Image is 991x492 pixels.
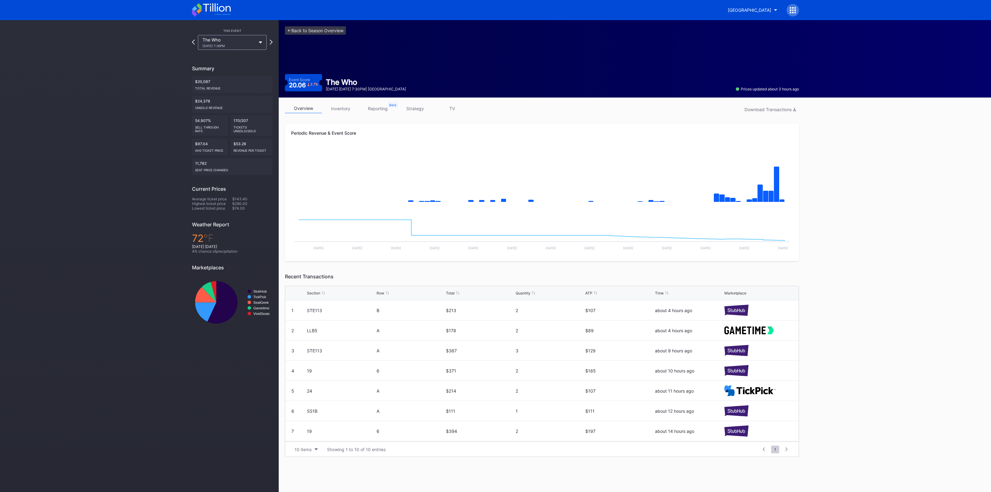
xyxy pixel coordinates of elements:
[434,104,471,113] a: TV
[192,201,232,206] div: Highest ticket price
[446,388,514,394] div: $214
[192,65,273,72] div: Summary
[516,368,584,373] div: 2
[585,348,653,353] div: $129
[585,328,653,333] div: $89
[307,348,375,353] div: STE113
[291,368,294,373] div: 4
[507,246,517,250] text: [DATE]
[724,305,749,316] img: stubHub.svg
[516,291,530,295] div: Quantity
[744,107,796,112] div: Download Transactions
[446,348,514,353] div: $387
[701,246,711,250] text: [DATE]
[623,246,633,250] text: [DATE]
[307,368,375,373] div: 19
[468,246,478,250] text: [DATE]
[192,197,232,201] div: Average ticket price
[739,246,749,250] text: [DATE]
[291,408,294,414] div: 6
[377,291,384,295] div: Row
[307,388,375,394] div: 24
[230,115,273,136] div: 170/207
[446,429,514,434] div: $394
[585,388,653,394] div: $107
[723,4,782,16] button: [GEOGRAPHIC_DATA]
[310,83,318,86] div: 2.7 %
[192,115,228,136] div: 54.907%
[377,408,445,414] div: A
[192,186,273,192] div: Current Prices
[195,103,269,110] div: Unsold Revenue
[313,246,324,250] text: [DATE]
[446,291,455,295] div: Total
[192,232,273,244] div: 72
[516,388,584,394] div: 2
[322,104,359,113] a: inventory
[724,365,749,376] img: stubHub.svg
[291,429,294,434] div: 7
[195,146,225,152] div: Avg ticket price
[655,348,723,353] div: about 9 hours ago
[230,138,273,155] div: $53.28
[584,246,595,250] text: [DATE]
[295,447,312,452] div: 10 items
[232,197,273,201] div: $143.40
[234,146,270,152] div: Revenue per ticket
[377,328,445,333] div: A
[285,26,346,35] a: <-Back to Season Overview
[585,408,653,414] div: $111
[446,308,514,313] div: $213
[655,328,723,333] div: about 4 hours ago
[203,232,214,244] span: ℉
[655,308,723,313] div: about 4 hours ago
[655,388,723,394] div: about 11 hours ago
[377,429,445,434] div: 6
[446,408,514,414] div: $111
[203,37,256,48] div: The Who
[291,388,294,394] div: 5
[253,290,267,293] text: StubHub
[253,301,269,304] text: SeatGeek
[192,29,273,33] div: This Event
[192,76,273,93] div: $20,087
[585,291,592,295] div: ATP
[291,308,294,313] div: 1
[430,246,440,250] text: [DATE]
[377,388,445,394] div: A
[192,275,273,329] svg: Chart title
[307,291,320,295] div: Section
[307,328,375,333] div: LLB5
[585,368,653,373] div: $185
[192,206,232,211] div: Lowest ticket price
[307,308,375,313] div: STE113
[289,77,310,82] div: Event Score
[307,408,375,414] div: SS1B
[291,348,294,353] div: 3
[516,308,584,313] div: 2
[253,295,266,299] text: TickPick
[655,368,723,373] div: about 10 hours ago
[446,328,514,333] div: $178
[585,308,653,313] div: $107
[546,246,556,250] text: [DATE]
[326,87,406,91] div: [DATE] [DATE] 7:30PM | [GEOGRAPHIC_DATA]
[778,246,788,250] text: [DATE]
[724,425,749,436] img: stubHub.svg
[655,429,723,434] div: about 14 hours ago
[192,96,273,113] div: $24,378
[192,244,273,249] div: [DATE] [DATE]
[289,82,318,88] div: 20.06
[662,246,672,250] text: [DATE]
[771,446,779,453] span: 1
[285,104,322,113] a: overview
[724,291,746,295] div: Marketplace
[724,385,775,396] img: TickPick_logo.svg
[728,7,771,13] div: [GEOGRAPHIC_DATA]
[655,408,723,414] div: about 12 hours ago
[291,328,294,333] div: 2
[203,44,256,48] div: [DATE] 7:30PM
[724,326,774,334] img: gametime.svg
[195,123,225,133] div: Sell Through Rate
[291,146,793,208] svg: Chart title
